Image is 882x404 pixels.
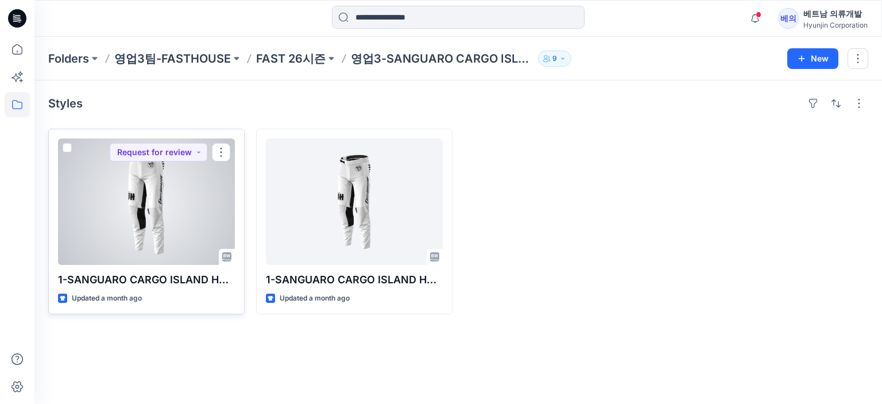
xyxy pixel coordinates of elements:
[280,293,350,305] p: Updated a month ago
[803,21,868,29] div: Hyunjin Corporation
[351,51,533,67] p: 영업3-SANGUARO CARGO ISLAND HOPPING PANTS
[114,51,231,67] a: 영업3팀-FASTHOUSE
[552,52,557,65] p: 9
[58,272,235,288] p: 1-SANGUARO CARGO ISLAND HOPPING PANTS_Change Art
[538,51,571,67] button: 9
[803,7,868,21] div: 베트남 의류개발
[72,293,142,305] p: Updated a month ago
[256,51,326,67] a: FAST 26시즌
[778,8,799,29] div: 베의
[48,97,83,110] h4: Styles
[48,51,89,67] a: Folders
[266,138,443,265] a: 1-SANGUARO CARGO ISLAND HOPPING PANTS
[58,138,235,265] a: 1-SANGUARO CARGO ISLAND HOPPING PANTS_Change Art
[787,48,838,69] button: New
[266,272,443,288] p: 1-SANGUARO CARGO ISLAND HOPPING PANTS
